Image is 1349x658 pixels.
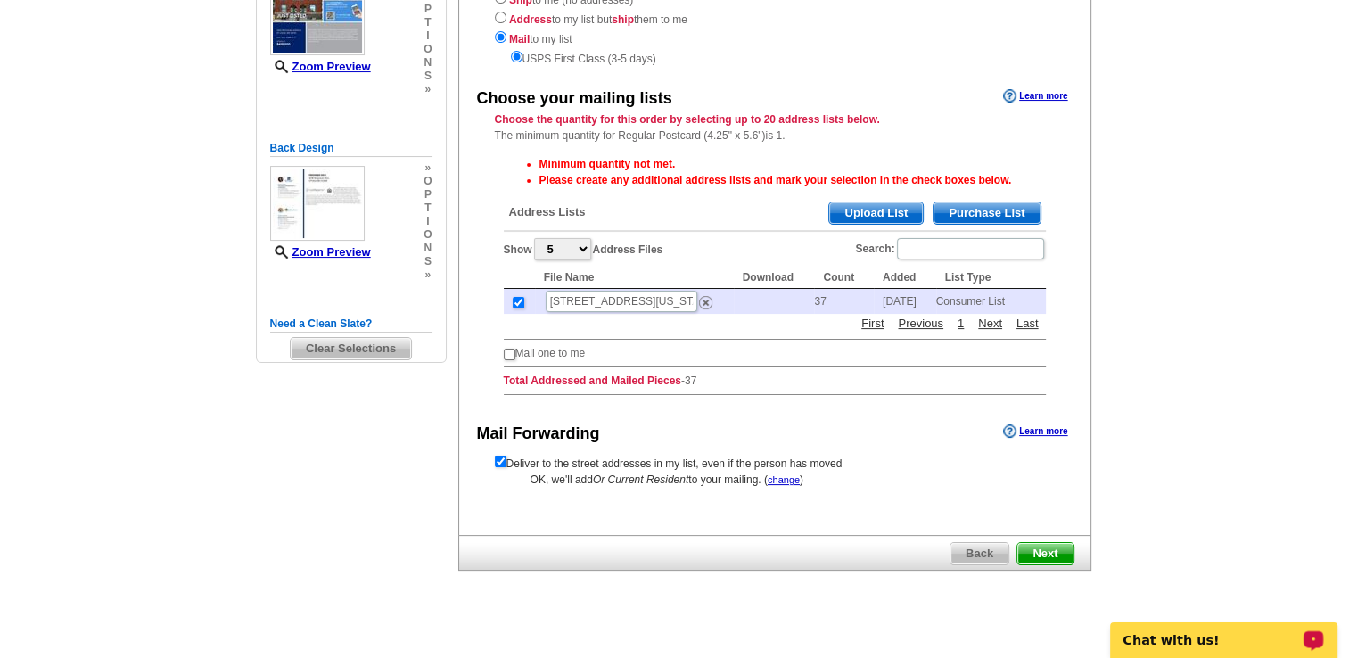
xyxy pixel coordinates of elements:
[291,338,411,359] span: Clear Selections
[1003,424,1067,439] a: Learn more
[424,202,432,215] span: t
[936,289,1046,314] td: Consumer List
[270,140,432,157] h5: Back Design
[424,29,432,43] span: i
[829,202,923,224] span: Upload List
[1012,315,1043,332] a: Last
[950,542,1009,565] a: Back
[1098,602,1349,658] iframe: LiveChat chat widget
[950,543,1008,564] span: Back
[539,172,1046,188] li: Please create any additional address lists and mark your selection in the check boxes below.
[424,16,432,29] span: t
[814,267,874,289] th: Count
[477,423,600,446] div: Mail Forwarding
[424,255,432,268] span: s
[699,292,712,305] a: Remove this list
[424,268,432,282] span: »
[699,296,712,309] img: delete.png
[734,267,815,289] th: Download
[612,13,634,26] strong: ship
[768,474,800,485] a: change
[814,289,874,314] td: 37
[874,267,936,289] th: Added
[515,345,586,361] td: Mail one to me
[459,111,1090,144] div: The minimum quantity for Regular Postcard (4.25" x 5.6")is 1.
[953,315,968,332] a: 1
[1003,89,1067,103] a: Learn more
[593,473,688,486] span: Or Current Resident
[424,3,432,16] span: p
[424,161,432,175] span: »
[424,242,432,255] span: n
[495,113,880,126] strong: Choose the quantity for this order by selecting up to 20 address lists below.
[424,83,432,96] span: »
[504,236,663,262] label: Show Address Files
[495,47,1055,67] div: USPS First Class (3-5 days)
[857,315,888,332] a: First
[535,267,734,289] th: File Name
[495,452,1055,472] form: Deliver to the street addresses in my list, even if the person has moved
[424,43,432,56] span: o
[874,289,936,314] td: [DATE]
[270,60,371,73] a: Zoom Preview
[424,228,432,242] span: o
[504,374,681,387] strong: Total Addressed and Mailed Pieces
[509,204,586,220] span: Address Lists
[495,147,1055,409] div: -
[893,315,948,332] a: Previous
[270,166,365,241] img: small-thumb.jpg
[534,238,591,260] select: ShowAddress Files
[936,267,1046,289] th: List Type
[424,56,432,70] span: n
[495,472,1055,488] div: OK, we'll add to your mailing. ( )
[855,236,1045,261] label: Search:
[509,33,530,45] strong: Mail
[897,238,1044,259] input: Search:
[270,316,432,333] h5: Need a Clean Slate?
[934,202,1040,224] span: Purchase List
[539,156,1046,172] li: Minimum quantity not met.
[509,13,552,26] strong: Address
[1017,543,1073,564] span: Next
[424,175,432,188] span: o
[424,215,432,228] span: i
[477,87,672,111] div: Choose your mailing lists
[974,315,1007,332] a: Next
[424,188,432,202] span: p
[685,374,696,387] span: 37
[270,245,371,259] a: Zoom Preview
[424,70,432,83] span: s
